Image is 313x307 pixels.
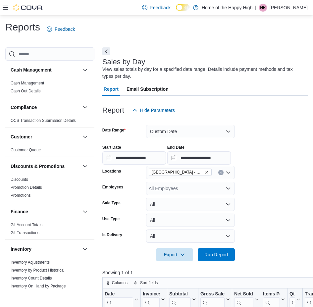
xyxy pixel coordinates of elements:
[270,4,308,12] p: [PERSON_NAME]
[11,67,80,73] button: Cash Management
[11,208,80,215] button: Finance
[81,245,89,253] button: Inventory
[169,291,191,297] div: Subtotal
[289,291,295,297] div: Qty Per Transaction
[198,248,235,261] button: Run Report
[102,47,110,55] button: Next
[11,163,65,170] h3: Discounts & Promotions
[11,104,37,111] h3: Compliance
[160,248,189,261] span: Export
[11,67,52,73] h3: Cash Management
[102,145,121,150] label: Start Date
[11,163,80,170] button: Discounts & Promotions
[105,291,133,297] div: Date
[226,186,231,191] button: Open list of options
[127,82,169,96] span: Email Subscription
[255,4,256,12] p: |
[259,4,267,12] div: Nathaniel Reid
[11,276,52,281] span: Inventory Count Details
[130,104,178,117] button: Hide Parameters
[102,66,304,80] div: View sales totals by day for a specified date range. Details include payment methods and tax type...
[226,170,231,175] button: Open list of options
[11,193,31,198] span: Promotions
[218,170,224,175] button: Clear input
[146,125,235,138] button: Custom Date
[102,184,123,190] label: Employees
[11,268,65,273] a: Inventory by Product Historical
[150,4,170,11] span: Feedback
[260,4,266,12] span: NR
[11,104,80,111] button: Compliance
[55,26,75,32] span: Feedback
[139,1,173,14] a: Feedback
[131,279,160,287] button: Sort fields
[11,133,32,140] h3: Customer
[5,21,40,34] h1: Reports
[11,80,44,86] span: Cash Management
[5,146,94,157] div: Customer
[156,248,193,261] button: Export
[102,169,121,174] label: Locations
[140,280,158,285] span: Sort fields
[5,221,94,239] div: Finance
[11,223,42,227] a: GL Account Totals
[11,260,50,265] a: Inventory Adjustments
[11,208,28,215] h3: Finance
[146,214,235,227] button: All
[11,177,28,182] a: Discounts
[11,193,31,198] a: Promotions
[146,198,235,211] button: All
[102,200,121,206] label: Sale Type
[81,103,89,111] button: Compliance
[81,162,89,170] button: Discounts & Promotions
[112,280,128,285] span: Columns
[102,58,145,66] h3: Sales by Day
[13,4,43,11] img: Cova
[102,106,124,114] h3: Report
[5,117,94,127] div: Compliance
[202,4,252,12] p: Home of the Happy High
[11,276,52,281] a: Inventory Count Details
[167,145,184,150] label: End Date
[11,148,41,152] a: Customer Queue
[102,232,122,237] label: Is Delivery
[5,176,94,202] div: Discounts & Promotions
[11,147,41,153] span: Customer Queue
[11,246,31,252] h3: Inventory
[11,89,41,93] a: Cash Out Details
[103,279,130,287] button: Columns
[104,82,119,96] span: Report
[102,128,126,133] label: Date Range
[11,88,41,94] span: Cash Out Details
[44,23,78,36] a: Feedback
[205,170,209,174] button: Remove Slave Lake - Cornerstone - Fire & Flower from selection in this group
[11,260,50,265] span: Inventory Adjustments
[200,291,225,297] div: Gross Sales
[102,216,120,222] label: Use Type
[152,169,203,176] span: [GEOGRAPHIC_DATA] - Cornerstone - Fire & Flower
[146,230,235,243] button: All
[11,268,65,273] span: Inventory by Product Historical
[11,246,80,252] button: Inventory
[11,185,42,190] a: Promotion Details
[81,208,89,216] button: Finance
[81,66,89,74] button: Cash Management
[11,81,44,85] a: Cash Management
[81,133,89,141] button: Customer
[5,79,94,98] div: Cash Management
[11,118,76,123] a: OCS Transaction Submission Details
[204,251,228,258] span: Run Report
[11,230,39,235] a: GL Transactions
[234,291,253,297] div: Net Sold
[143,291,160,297] div: Invoices Sold
[140,107,175,114] span: Hide Parameters
[263,291,280,297] div: Items Per Transaction
[149,169,212,176] span: Slave Lake - Cornerstone - Fire & Flower
[11,284,66,288] a: Inventory On Hand by Package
